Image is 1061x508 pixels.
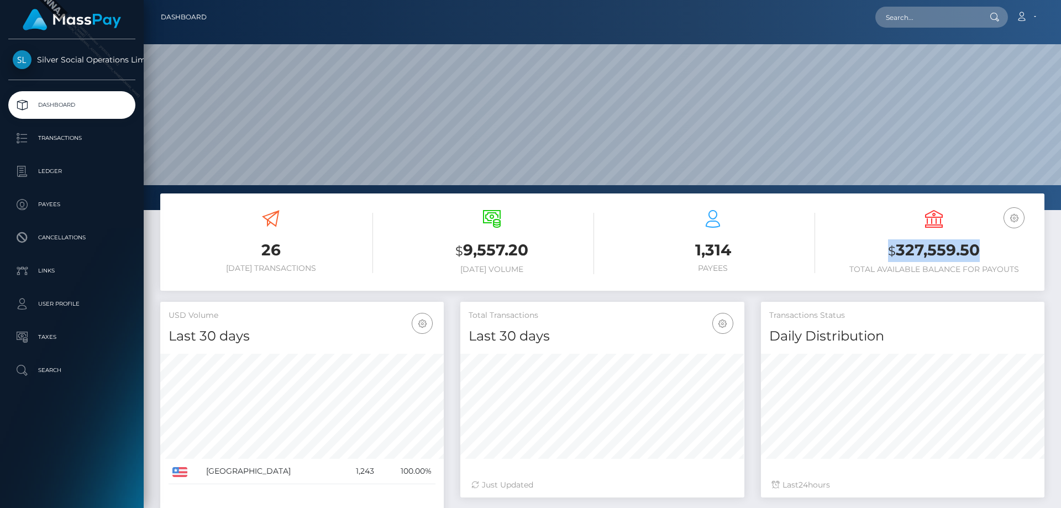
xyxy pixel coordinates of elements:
[13,196,131,213] p: Payees
[8,55,135,65] span: Silver Social Operations Limited
[469,310,736,321] h5: Total Transactions
[8,158,135,185] a: Ledger
[13,296,131,312] p: User Profile
[8,257,135,285] a: Links
[390,265,594,274] h6: [DATE] Volume
[772,479,1033,491] div: Last hours
[888,243,896,259] small: $
[8,191,135,218] a: Payees
[13,229,131,246] p: Cancellations
[390,239,594,262] h3: 9,557.20
[611,239,815,261] h3: 1,314
[469,327,736,346] h4: Last 30 days
[13,329,131,345] p: Taxes
[832,265,1036,274] h6: Total Available Balance for Payouts
[13,163,131,180] p: Ledger
[169,239,373,261] h3: 26
[8,323,135,351] a: Taxes
[8,224,135,252] a: Cancellations
[339,459,378,484] td: 1,243
[13,130,131,146] p: Transactions
[769,310,1036,321] h5: Transactions Status
[8,91,135,119] a: Dashboard
[875,7,979,28] input: Search...
[799,480,808,490] span: 24
[8,124,135,152] a: Transactions
[378,459,435,484] td: 100.00%
[769,327,1036,346] h4: Daily Distribution
[172,467,187,477] img: US.png
[161,6,207,29] a: Dashboard
[13,263,131,279] p: Links
[169,327,435,346] h4: Last 30 days
[202,459,339,484] td: [GEOGRAPHIC_DATA]
[13,362,131,379] p: Search
[8,290,135,318] a: User Profile
[471,479,733,491] div: Just Updated
[455,243,463,259] small: $
[169,310,435,321] h5: USD Volume
[611,264,815,273] h6: Payees
[8,357,135,384] a: Search
[832,239,1036,262] h3: 327,559.50
[13,50,31,69] img: Silver Social Operations Limited
[23,9,121,30] img: MassPay Logo
[13,97,131,113] p: Dashboard
[169,264,373,273] h6: [DATE] Transactions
